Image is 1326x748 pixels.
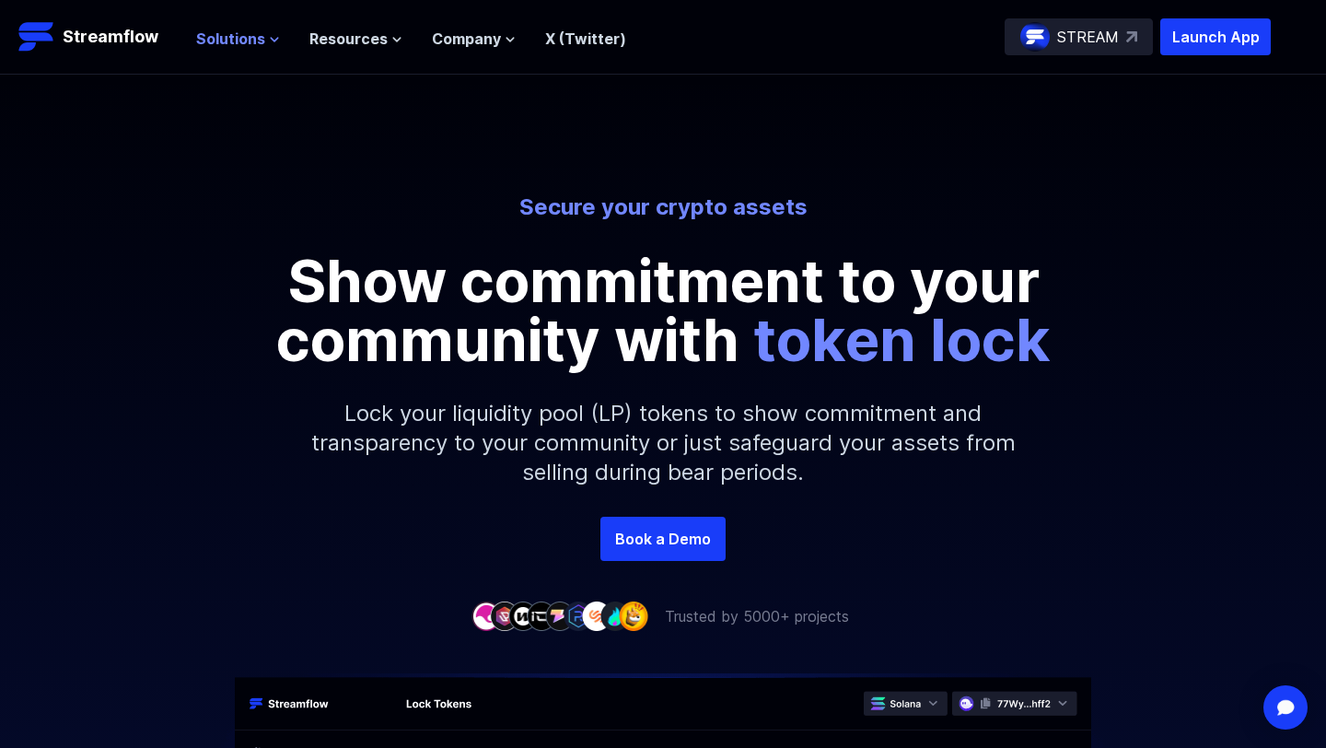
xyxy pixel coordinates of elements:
a: X (Twitter) [545,29,626,48]
p: Trusted by 5000+ projects [665,605,849,627]
img: company-2 [490,602,519,630]
button: Resources [309,28,402,50]
a: STREAM [1005,18,1153,55]
img: Streamflow Logo [18,18,55,55]
button: Solutions [196,28,280,50]
a: Book a Demo [600,517,726,561]
img: company-5 [545,602,575,630]
button: Launch App [1160,18,1271,55]
p: Secure your crypto assets [153,193,1173,222]
span: Resources [309,28,388,50]
button: Company [432,28,516,50]
span: Solutions [196,28,265,50]
img: company-4 [527,602,556,630]
img: company-9 [619,602,648,630]
img: company-8 [600,602,630,630]
p: Lock your liquidity pool (LP) tokens to show commitment and transparency to your community or jus... [267,369,1059,517]
img: company-7 [582,602,611,630]
p: Streamflow [63,24,158,50]
img: company-1 [471,602,501,630]
p: Show commitment to your community with [249,251,1077,369]
img: top-right-arrow.svg [1126,31,1137,42]
span: Company [432,28,501,50]
img: company-3 [508,602,538,630]
a: Streamflow [18,18,178,55]
div: Open Intercom Messenger [1263,685,1308,730]
p: STREAM [1057,26,1119,48]
span: token lock [753,304,1051,375]
img: streamflow-logo-circle.png [1020,22,1050,52]
img: company-6 [564,602,593,630]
